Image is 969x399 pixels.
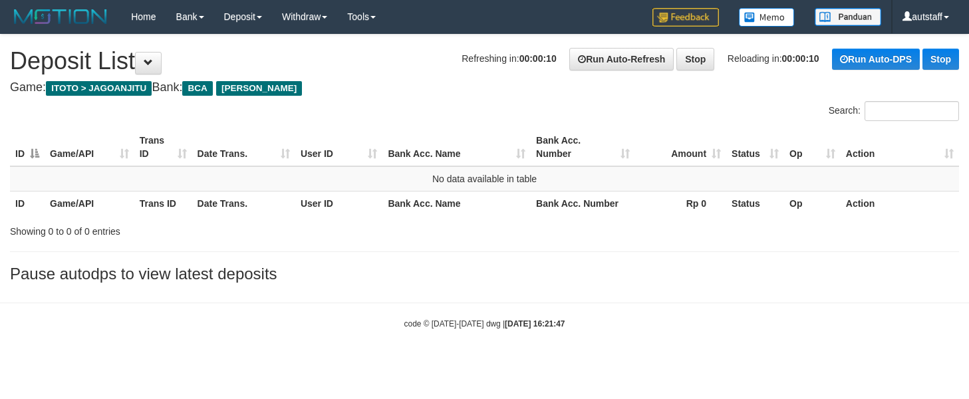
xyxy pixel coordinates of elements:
[841,128,959,166] th: Action: activate to sort column ascending
[865,101,959,121] input: Search:
[784,191,841,215] th: Op
[45,191,134,215] th: Game/API
[10,81,959,94] h4: Game: Bank:
[134,128,192,166] th: Trans ID: activate to sort column ascending
[192,128,295,166] th: Date Trans.: activate to sort column ascending
[841,191,959,215] th: Action
[728,53,819,64] span: Reloading in:
[404,319,565,329] small: code © [DATE]-[DATE] dwg |
[10,265,959,283] h3: Pause autodps to view latest deposits
[192,191,295,215] th: Date Trans.
[182,81,212,96] span: BCA
[216,81,302,96] span: [PERSON_NAME]
[10,7,111,27] img: MOTION_logo.png
[295,191,382,215] th: User ID
[635,191,727,215] th: Rp 0
[10,166,959,192] td: No data available in table
[676,48,714,70] a: Stop
[45,128,134,166] th: Game/API: activate to sort column ascending
[10,191,45,215] th: ID
[832,49,920,70] a: Run Auto-DPS
[784,128,841,166] th: Op: activate to sort column ascending
[531,128,634,166] th: Bank Acc. Number: activate to sort column ascending
[739,8,795,27] img: Button%20Memo.svg
[46,81,152,96] span: ITOTO > JAGOANJITU
[10,219,394,238] div: Showing 0 to 0 of 0 entries
[295,128,382,166] th: User ID: activate to sort column ascending
[652,8,719,27] img: Feedback.jpg
[829,101,959,121] label: Search:
[726,191,784,215] th: Status
[569,48,674,70] a: Run Auto-Refresh
[505,319,565,329] strong: [DATE] 16:21:47
[462,53,556,64] span: Refreshing in:
[382,191,531,215] th: Bank Acc. Name
[382,128,531,166] th: Bank Acc. Name: activate to sort column ascending
[10,48,959,74] h1: Deposit List
[134,191,192,215] th: Trans ID
[10,128,45,166] th: ID: activate to sort column descending
[782,53,819,64] strong: 00:00:10
[815,8,881,26] img: panduan.png
[726,128,784,166] th: Status: activate to sort column ascending
[531,191,634,215] th: Bank Acc. Number
[922,49,959,70] a: Stop
[635,128,727,166] th: Amount: activate to sort column ascending
[519,53,557,64] strong: 00:00:10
